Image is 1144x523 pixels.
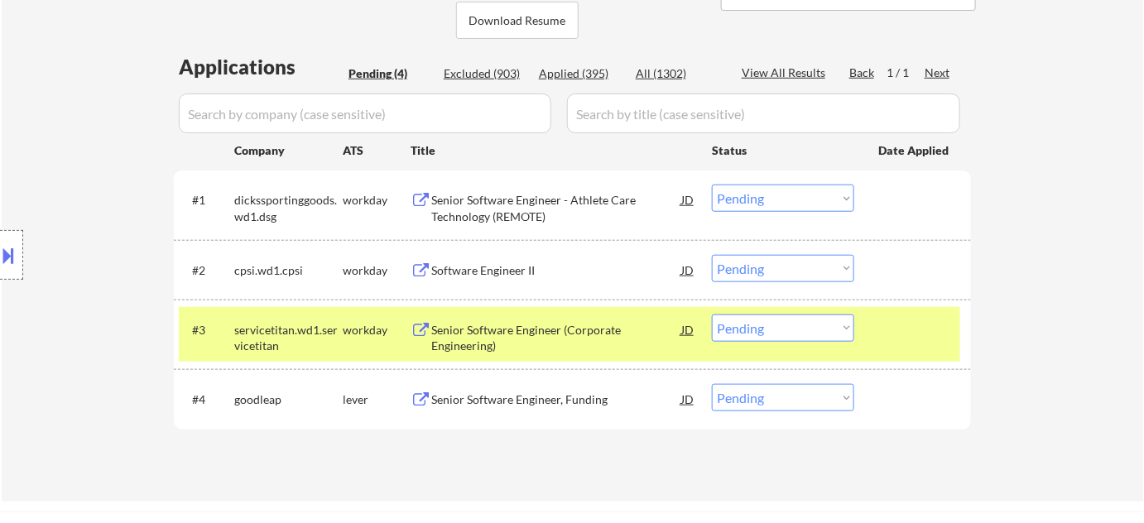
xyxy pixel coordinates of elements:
[712,135,854,165] div: Status
[343,322,411,338] div: workday
[636,65,719,82] div: All (1302)
[456,2,579,39] button: Download Resume
[742,65,830,81] div: View All Results
[343,142,411,159] div: ATS
[431,192,681,224] div: Senior Software Engineer - Athlete Care Technology (REMOTE)
[343,192,411,209] div: workday
[431,322,681,354] div: Senior Software Engineer (Corporate Engineering)
[567,94,960,133] input: Search by title (case sensitive)
[431,391,681,408] div: Senior Software Engineer, Funding
[887,65,925,81] div: 1 / 1
[431,262,681,279] div: Software Engineer II
[680,255,696,285] div: JD
[179,94,551,133] input: Search by company (case sensitive)
[348,65,431,82] div: Pending (4)
[925,65,951,81] div: Next
[680,384,696,414] div: JD
[179,57,343,77] div: Applications
[878,142,951,159] div: Date Applied
[411,142,696,159] div: Title
[680,185,696,214] div: JD
[343,262,411,279] div: workday
[444,65,526,82] div: Excluded (903)
[849,65,876,81] div: Back
[539,65,622,82] div: Applied (395)
[680,314,696,344] div: JD
[343,391,411,408] div: lever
